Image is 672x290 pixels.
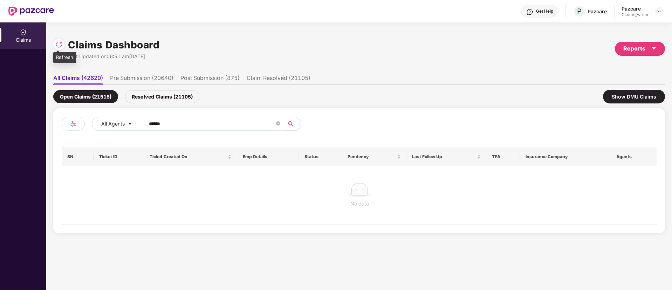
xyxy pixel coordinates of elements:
img: svg+xml;base64,PHN2ZyBpZD0iUmVsb2FkLTMyeDMyIiB4bWxucz0iaHR0cDovL3d3dy53My5vcmcvMjAwMC9zdmciIHdpZH... [55,41,62,48]
img: svg+xml;base64,PHN2ZyB4bWxucz0iaHR0cDovL3d3dy53My5vcmcvMjAwMC9zdmciIHdpZHRoPSIyNCIgaGVpZ2h0PSIyNC... [69,120,77,128]
th: Ticket Created On [144,147,237,166]
img: svg+xml;base64,PHN2ZyBpZD0iQ2xhaW0iIHhtbG5zPSJodHRwOi8vd3d3LnczLm9yZy8yMDAwL3N2ZyIgd2lkdGg9IjIwIi... [20,29,27,36]
div: No data [67,200,652,208]
img: svg+xml;base64,PHN2ZyBpZD0iSGVscC0zMngzMiIgeG1sbnM9Imh0dHA6Ly93d3cudzMub3JnLzIwMDAvc3ZnIiB3aWR0aD... [526,8,533,15]
span: search [284,121,297,127]
th: Emp Details [237,147,299,166]
th: Status [299,147,342,166]
li: Post Submission (875) [180,74,240,85]
th: TPA [486,147,520,166]
span: P [577,7,582,15]
div: Pazcare [588,8,607,15]
button: All Agentscaret-down [92,117,148,131]
th: Last Follow Up [406,147,486,166]
th: Pendency [342,147,406,166]
span: Last Follow Up [412,154,475,160]
span: caret-down [128,121,132,127]
li: All Claims (42620) [53,74,103,85]
div: Resolved Claims (21105) [125,90,199,103]
h1: Claims Dashboard [68,37,159,53]
span: close-circle [276,121,280,127]
th: Ticket ID [94,147,144,166]
div: Get Help [536,8,553,14]
div: Refresh [53,52,76,63]
span: All Agents [101,120,125,128]
img: New Pazcare Logo [8,7,54,16]
li: Pre Submission (20640) [110,74,173,85]
th: Agents [611,147,657,166]
span: Ticket Created On [150,154,226,160]
button: search [284,117,301,131]
span: close-circle [276,121,280,126]
span: caret-down [651,46,657,51]
th: Insurance Company [520,147,611,166]
div: Open Claims (21515) [53,90,118,103]
div: Show DMU Claims [603,90,665,103]
div: Reports [623,44,657,53]
li: Claim Resolved (21105) [247,74,310,85]
span: Pendency [348,154,396,160]
div: Pazcare [622,5,649,12]
th: SN. [62,147,94,166]
img: svg+xml;base64,PHN2ZyBpZD0iRHJvcGRvd24tMzJ4MzIiIHhtbG5zPSJodHRwOi8vd3d3LnczLm9yZy8yMDAwL3N2ZyIgd2... [657,8,662,14]
div: Claims_writer [622,12,649,18]
div: Last Updated on 06:51 am[DATE] [68,53,159,60]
